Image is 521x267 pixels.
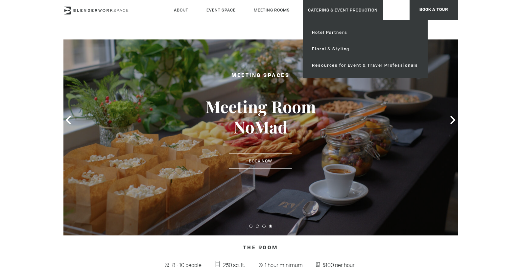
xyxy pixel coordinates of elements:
a: Book Now [229,154,292,169]
h3: Meeting Room NoMad [185,96,336,137]
a: Resources for Event & Travel Professionals [307,57,423,74]
h4: The Room [63,242,458,255]
h2: Meeting Spaces [185,72,336,80]
a: Floral & Styling [307,41,423,57]
iframe: Chat Widget [488,235,521,267]
a: Hotel Partners [307,24,423,41]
